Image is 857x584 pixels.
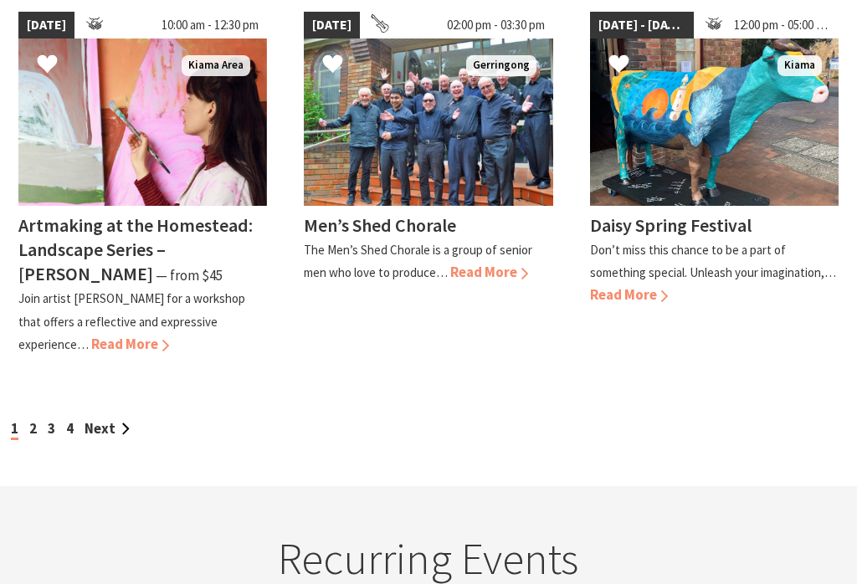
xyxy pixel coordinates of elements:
h4: Men’s Shed Chorale [304,213,456,237]
img: Dairy Cow Art [590,38,839,206]
p: The Men’s Shed Chorale is a group of senior men who love to produce… [304,242,532,280]
span: [DATE] [18,12,74,38]
span: Read More [91,335,169,353]
button: Click to Favourite Artmaking at the Homestead: Landscape Series – Amber Hearn [20,37,74,94]
span: [DATE] [304,12,360,38]
a: 3 [48,419,55,438]
p: Join artist [PERSON_NAME] for a workshop that offers a reflective and expressive experience… [18,290,245,351]
span: 10:00 am - 12:30 pm [153,12,267,38]
button: Click to Favourite Daisy Spring Festival [592,37,646,94]
span: Gerringong [466,55,536,76]
h4: Daisy Spring Festival [590,213,752,237]
a: 2 [29,419,37,438]
a: 4 [66,419,74,438]
span: 12:00 pm - 05:00 pm [726,12,839,38]
a: [DATE] - [DATE] 12:00 pm - 05:00 pm Dairy Cow Art Kiama Daisy Spring Festival Don’t miss this cha... [590,12,839,356]
span: Kiama Area [182,55,250,76]
span: 02:00 pm - 03:30 pm [439,12,553,38]
button: Click to Favourite Men’s Shed Chorale [305,37,360,94]
p: Don’t miss this chance to be a part of something special. Unleash your imagination,… [590,242,836,280]
img: Artist holds paint brush whilst standing with several artworks behind her [18,38,267,206]
img: Members of the Chorale standing on steps [304,38,552,206]
span: Read More [450,263,528,281]
a: Next [85,419,130,438]
h4: Artmaking at the Homestead: Landscape Series – [PERSON_NAME] [18,213,253,285]
span: [DATE] - [DATE] [590,12,694,38]
span: Kiama [777,55,822,76]
span: 1 [11,419,18,440]
span: ⁠— from $45 [156,266,223,284]
span: Read More [590,285,668,304]
a: [DATE] 10:00 am - 12:30 pm Artist holds paint brush whilst standing with several artworks behind ... [18,12,267,356]
a: [DATE] 02:00 pm - 03:30 pm Members of the Chorale standing on steps Gerringong Men’s Shed Chorale... [304,12,552,356]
